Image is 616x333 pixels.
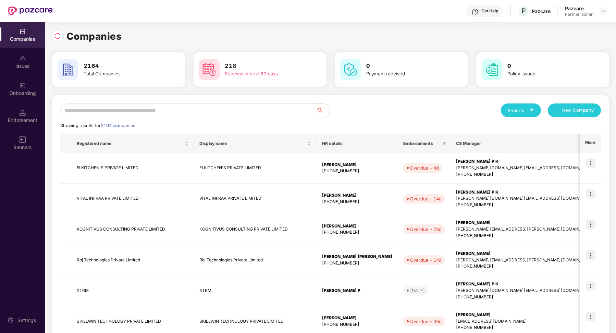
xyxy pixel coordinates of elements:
[322,321,392,328] div: [PHONE_NUMBER]
[366,70,446,77] div: Payment received
[456,294,595,300] div: [PHONE_NUMBER]
[472,8,479,15] img: svg+xml;base64,PHN2ZyBpZD0iSGVscC0zMngzMiIgeG1sbnM9Imh0dHA6Ly93d3cudzMub3JnLzIwMDAvc3ZnIiB3aWR0aD...
[601,8,606,14] img: svg+xml;base64,PHN2ZyBpZD0iRHJvcGRvd24tMzJ4MzIiIHhtbG5zPSJodHRwOi8vd3d3LnczLm9yZy8yMDAwL3N2ZyIgd2...
[8,7,53,15] img: New Pazcare Logo
[77,141,183,146] span: Registered name
[456,141,589,146] span: CS Manager
[322,315,392,321] div: [PERSON_NAME]
[322,199,392,205] div: [PHONE_NUMBER]
[456,257,595,263] div: [PERSON_NAME][EMAIL_ADDRESS][PERSON_NAME][DOMAIN_NAME]
[508,62,587,71] h3: 0
[410,164,439,171] div: Overdue - 4d
[586,312,595,321] img: icon
[19,55,26,62] img: svg+xml;base64,PHN2ZyBpZD0iSXNzdWVzX2Rpc2FibGVkIiB4bWxucz0iaHR0cDovL3d3dy53My5vcmcvMjAwMC9zdmciIH...
[54,33,61,39] img: svg+xml;base64,PHN2ZyBpZD0iUmVsb2FkLTMyeDMyIiB4bWxucz0iaHR0cDovL3d3dy53My5vcmcvMjAwMC9zdmciIHdpZH...
[194,214,317,245] td: KOGNITIVUS CONSULTING PRIVATE LIMITED
[456,189,595,196] div: [PERSON_NAME] P K
[316,103,330,117] button: search
[19,136,26,143] img: svg+xml;base64,PHN2ZyB3aWR0aD0iMTYiIGhlaWdodD0iMTYiIHZpZXdCb3g9IjAgMCAxNiAxNiIgZmlsbD0ibm9uZSIgeG...
[586,158,595,168] img: icon
[194,245,317,276] td: Rbj Technologies Private Limited
[194,153,317,184] td: EI KITCHEN'S PRIVATE LIMITED
[71,214,194,245] td: KOGNITIVUS CONSULTING PRIVATE LIMITED
[548,103,601,117] button: plusNew Company
[456,220,595,226] div: [PERSON_NAME]
[316,108,330,113] span: search
[565,5,593,12] div: Pazcare
[71,134,194,153] th: Registered name
[456,287,595,294] div: [PERSON_NAME][DOMAIN_NAME][EMAIL_ADDRESS][DOMAIN_NAME]
[508,70,587,77] div: Policy issued
[456,324,595,331] div: [PHONE_NUMBER]
[19,28,26,35] img: svg+xml;base64,PHN2ZyBpZD0iQ29tcGFuaWVzIiB4bWxucz0iaHR0cDovL3d3dy53My5vcmcvMjAwMC9zdmciIHdpZHRoPS...
[555,108,559,113] span: plus
[586,220,595,229] img: icon
[586,281,595,291] img: icon
[66,29,122,44] h1: Companies
[481,8,498,14] div: Get Help
[586,250,595,260] img: icon
[101,123,136,128] span: 2164 companies.
[71,184,194,214] td: VITAL INFRAA PRIVATE LIMITED
[225,62,305,71] h3: 218
[71,275,194,306] td: XTRM
[322,229,392,236] div: [PHONE_NUMBER]
[565,12,593,17] div: Partner_admin
[410,257,442,263] div: Overdue - 14d
[194,275,317,306] td: XTRM
[562,107,594,114] span: New Company
[15,317,38,324] div: Settings
[84,70,163,77] div: Total Companies
[456,158,595,165] div: [PERSON_NAME] P K
[366,62,446,71] h3: 0
[322,223,392,230] div: [PERSON_NAME]
[322,192,392,199] div: [PERSON_NAME]
[322,254,392,260] div: [PERSON_NAME] [PERSON_NAME]
[456,226,595,233] div: [PERSON_NAME][EMAIL_ADDRESS][PERSON_NAME][DOMAIN_NAME]
[456,263,595,270] div: [PHONE_NUMBER]
[194,184,317,214] td: VITAL INFRAA PRIVATE LIMITED
[340,59,361,80] img: svg+xml;base64,PHN2ZyB4bWxucz0iaHR0cDovL3d3dy53My5vcmcvMjAwMC9zdmciIHdpZHRoPSI2MCIgaGVpZ2h0PSI2MC...
[410,318,442,325] div: Overdue - 49d
[194,134,317,153] th: Display name
[60,123,136,128] span: Showing results for
[580,134,601,153] th: More
[71,245,194,276] td: Rbj Technologies Private Limited
[456,250,595,257] div: [PERSON_NAME]
[586,189,595,199] img: icon
[456,165,595,171] div: [PERSON_NAME][DOMAIN_NAME][EMAIL_ADDRESS][DOMAIN_NAME]
[58,59,78,80] img: svg+xml;base64,PHN2ZyB4bWxucz0iaHR0cDovL3d3dy53My5vcmcvMjAwMC9zdmciIHdpZHRoPSI2MCIgaGVpZ2h0PSI2MC...
[7,317,14,324] img: svg+xml;base64,PHN2ZyBpZD0iU2V0dGluZy0yMHgyMCIgeG1sbnM9Imh0dHA6Ly93d3cudzMub3JnLzIwMDAvc3ZnIiB3aW...
[84,62,163,71] h3: 2164
[456,195,595,202] div: [PERSON_NAME][DOMAIN_NAME][EMAIL_ADDRESS][DOMAIN_NAME]
[322,260,392,267] div: [PHONE_NUMBER]
[456,202,595,208] div: [PHONE_NUMBER]
[456,233,595,239] div: [PHONE_NUMBER]
[225,70,305,77] div: Renewal in next 60 days
[410,195,442,202] div: Overdue - 14d
[442,141,446,146] span: filter
[521,7,526,15] span: P
[441,139,448,148] span: filter
[71,153,194,184] td: EI KITCHEN'S PRIVATE LIMITED
[482,59,502,80] img: svg+xml;base64,PHN2ZyB4bWxucz0iaHR0cDovL3d3dy53My5vcmcvMjAwMC9zdmciIHdpZHRoPSI2MCIgaGVpZ2h0PSI2MC...
[19,82,26,89] img: svg+xml;base64,PHN2ZyB3aWR0aD0iMjAiIGhlaWdodD0iMjAiIHZpZXdCb3g9IjAgMCAyMCAyMCIgZmlsbD0ibm9uZSIgeG...
[456,312,595,318] div: [PERSON_NAME]
[199,59,220,80] img: svg+xml;base64,PHN2ZyB4bWxucz0iaHR0cDovL3d3dy53My5vcmcvMjAwMC9zdmciIHdpZHRoPSI2MCIgaGVpZ2h0PSI2MC...
[456,281,595,287] div: [PERSON_NAME] P K
[322,287,392,294] div: [PERSON_NAME] P
[410,226,442,233] div: Overdue - 70d
[317,134,398,153] th: HR details
[322,168,392,174] div: [PHONE_NUMBER]
[19,109,26,116] img: svg+xml;base64,PHN2ZyB3aWR0aD0iMTQuNSIgaGVpZ2h0PSIxNC41IiB2aWV3Qm94PSIwIDAgMTYgMTYiIGZpbGw9Im5vbm...
[530,108,534,112] span: caret-down
[532,8,551,14] div: Pazcare
[456,318,595,325] div: [EMAIL_ADDRESS][DOMAIN_NAME]
[403,141,440,146] span: Endorsements
[410,287,425,294] div: [DATE]
[322,162,392,168] div: [PERSON_NAME]
[199,141,306,146] span: Display name
[456,171,595,178] div: [PHONE_NUMBER]
[508,107,534,114] div: Reports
